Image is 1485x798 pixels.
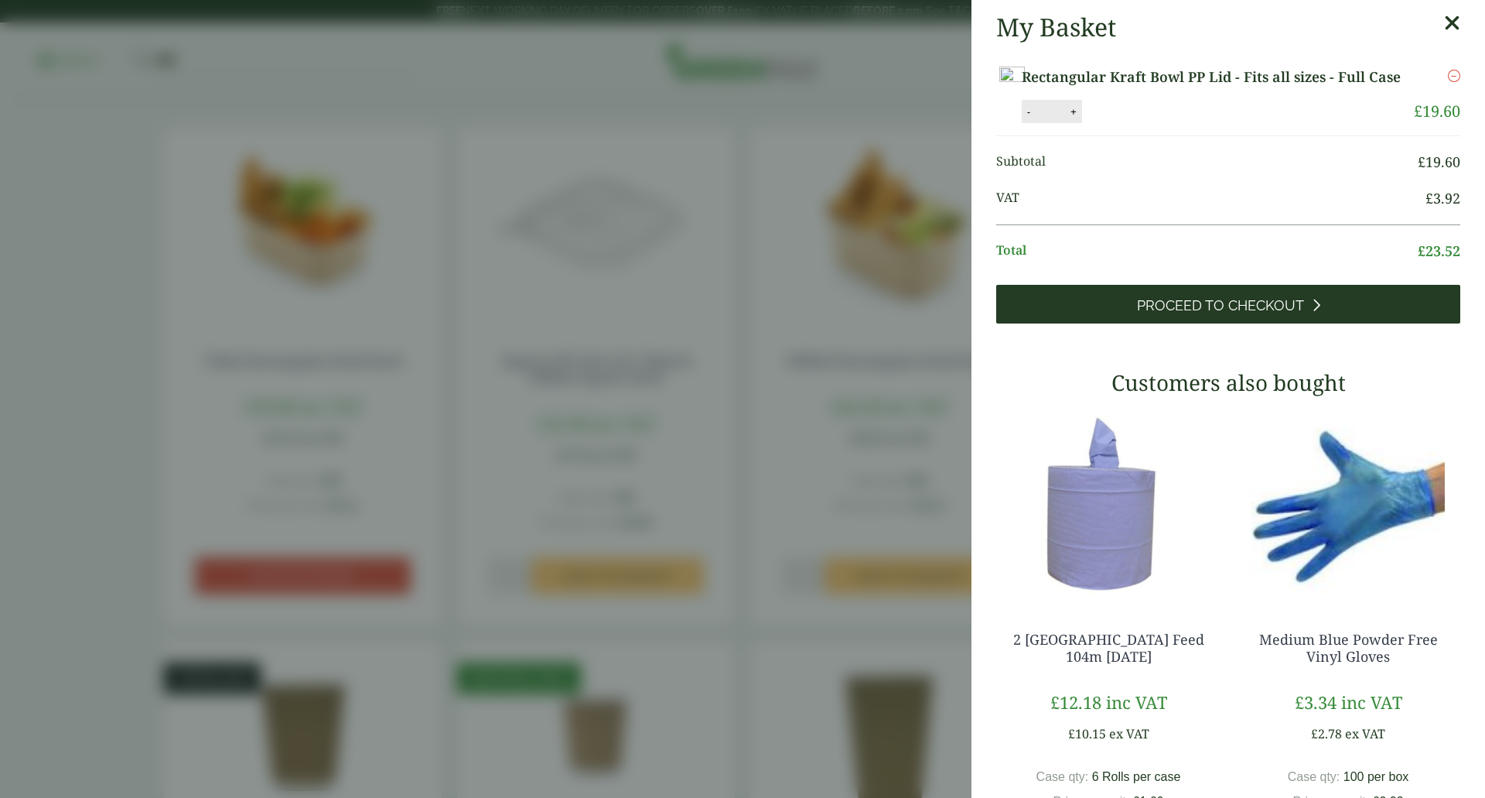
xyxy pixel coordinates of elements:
bdi: 12.18 [1050,690,1101,714]
span: £ [1418,241,1425,260]
span: Case qty: [1036,770,1089,783]
span: £ [1050,690,1060,714]
span: VAT [996,188,1425,209]
span: inc VAT [1341,690,1402,714]
button: - [1022,105,1035,118]
h3: Customers also bought [996,370,1460,396]
h2: My Basket [996,12,1116,42]
bdi: 23.52 [1418,241,1460,260]
bdi: 19.60 [1418,152,1460,171]
bdi: 3.92 [1425,189,1460,207]
span: inc VAT [1106,690,1167,714]
bdi: 3.34 [1295,690,1336,714]
a: Medium Blue Powder Free Vinyl Gloves [1259,630,1438,666]
span: Subtotal [996,152,1418,173]
span: Proceed to Checkout [1137,297,1304,314]
span: £ [1414,101,1422,122]
span: ex VAT [1109,725,1149,742]
a: Rectangular Kraft Bowl PP Lid - Fits all sizes - Full Case [1022,67,1408,87]
img: 4130015J-Blue-Vinyl-Powder-Free-Gloves-Medium [1236,407,1460,601]
span: Total [996,241,1418,262]
span: £ [1295,690,1304,714]
a: 2 [GEOGRAPHIC_DATA] Feed 104m [DATE] [1013,630,1204,666]
a: Proceed to Checkout [996,285,1460,324]
img: 3630017-2-Ply-Blue-Centre-Feed-104m [996,407,1220,601]
span: £ [1068,725,1075,742]
span: £ [1418,152,1425,171]
span: £ [1311,725,1318,742]
span: ex VAT [1345,725,1385,742]
bdi: 10.15 [1068,725,1106,742]
button: + [1066,105,1081,118]
span: £ [1425,189,1433,207]
a: Remove this item [1448,67,1460,85]
span: 6 Rolls per case [1092,770,1181,783]
span: 100 per box [1343,770,1409,783]
bdi: 2.78 [1311,725,1342,742]
span: Case qty: [1288,770,1340,783]
bdi: 19.60 [1414,101,1460,122]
